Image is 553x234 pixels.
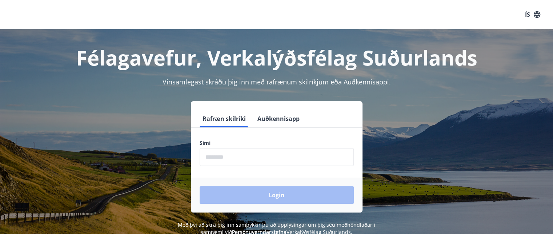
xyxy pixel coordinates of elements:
[24,44,530,71] h1: Félagavefur, Verkalýðsfélag Suðurlands
[163,78,391,86] span: Vinsamlegast skráðu þig inn með rafrænum skilríkjum eða Auðkennisappi.
[521,8,544,21] button: ÍS
[200,139,354,147] label: Sími
[255,110,302,127] button: Auðkennisapp
[200,110,249,127] button: Rafræn skilríki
